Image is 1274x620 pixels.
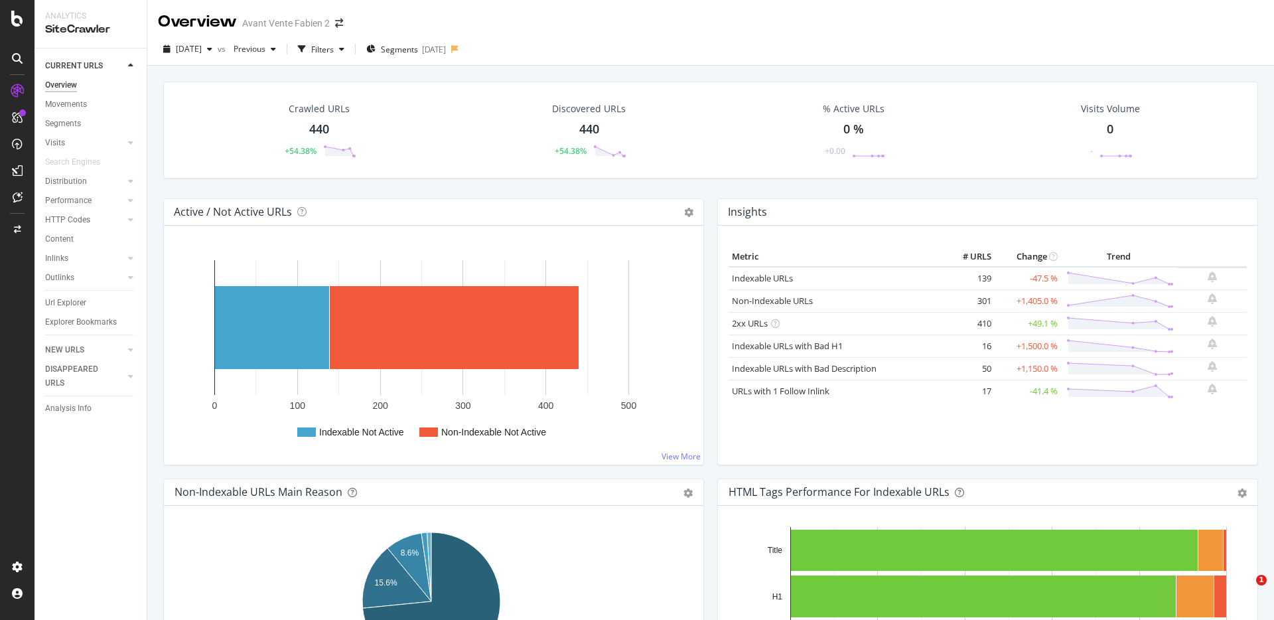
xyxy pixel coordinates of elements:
[228,39,281,60] button: Previous
[176,43,202,54] span: 2025 Sep. 9th
[942,312,995,335] td: 410
[45,175,87,189] div: Distribution
[45,343,124,357] a: NEW URLS
[45,11,136,22] div: Analytics
[995,357,1061,380] td: +1,150.0 %
[45,402,92,416] div: Analysis Info
[158,11,237,33] div: Overview
[1256,575,1267,585] span: 1
[45,232,137,246] a: Content
[823,102,885,116] div: % Active URLs
[995,289,1061,312] td: +1,405.0 %
[45,155,100,169] div: Search Engines
[942,289,995,312] td: 301
[45,296,86,310] div: Url Explorer
[768,546,783,555] text: Title
[942,247,995,267] th: # URLS
[729,247,942,267] th: Metric
[995,380,1061,402] td: -41.4 %
[538,400,554,411] text: 400
[361,39,451,60] button: Segments[DATE]
[843,121,864,138] div: 0 %
[175,247,693,454] div: A chart.
[825,145,845,157] div: +0.00
[289,102,350,116] div: Crawled URLs
[1107,121,1113,138] div: 0
[309,121,329,138] div: 440
[772,592,783,601] text: H1
[45,136,124,150] a: Visits
[293,39,350,60] button: Filters
[732,272,793,284] a: Indexable URLs
[1208,293,1217,304] div: bell-plus
[242,17,330,30] div: Avant Vente Fabien 2
[158,39,218,60] button: [DATE]
[45,136,65,150] div: Visits
[1208,339,1217,349] div: bell-plus
[45,362,124,390] a: DISAPPEARED URLS
[455,400,471,411] text: 300
[45,343,84,357] div: NEW URLS
[45,402,137,416] a: Analysis Info
[732,317,768,329] a: 2xx URLs
[45,117,81,131] div: Segments
[942,380,995,402] td: 17
[995,247,1061,267] th: Change
[422,44,446,55] div: [DATE]
[1238,489,1247,498] div: gear
[45,271,74,285] div: Outlinks
[552,102,626,116] div: Discovered URLs
[45,22,136,37] div: SiteCrawler
[1229,575,1261,607] iframe: Intercom live chat
[45,194,92,208] div: Performance
[45,194,124,208] a: Performance
[1208,384,1217,394] div: bell-plus
[1208,271,1217,282] div: bell-plus
[621,400,637,411] text: 500
[45,59,124,73] a: CURRENT URLS
[995,335,1061,357] td: +1,500.0 %
[375,578,397,587] text: 15.6%
[555,145,587,157] div: +54.38%
[381,44,418,55] span: Segments
[228,43,265,54] span: Previous
[732,362,877,374] a: Indexable URLs with Bad Description
[45,315,117,329] div: Explorer Bookmarks
[45,59,103,73] div: CURRENT URLS
[311,44,334,55] div: Filters
[45,117,137,131] a: Segments
[729,485,950,499] div: HTML Tags Performance for Indexable URLs
[1208,361,1217,372] div: bell-plus
[45,78,77,92] div: Overview
[441,427,546,437] text: Non-Indexable Not Active
[45,98,87,112] div: Movements
[45,271,124,285] a: Outlinks
[728,203,767,221] h4: Insights
[174,203,292,221] h4: Active / Not Active URLs
[335,19,343,28] div: arrow-right-arrow-left
[401,548,419,558] text: 8.6%
[732,340,843,352] a: Indexable URLs with Bad H1
[218,43,228,54] span: vs
[175,485,342,499] div: Non-Indexable URLs Main Reason
[1090,145,1093,157] div: -
[662,451,701,462] a: View More
[1061,247,1177,267] th: Trend
[995,312,1061,335] td: +49.1 %
[579,121,599,138] div: 440
[942,357,995,380] td: 50
[683,489,693,498] div: gear
[45,252,124,266] a: Inlinks
[45,296,137,310] a: Url Explorer
[290,400,306,411] text: 100
[684,208,693,217] i: Options
[319,427,404,437] text: Indexable Not Active
[372,400,388,411] text: 200
[285,145,317,157] div: +54.38%
[1208,316,1217,327] div: bell-plus
[1081,102,1140,116] div: Visits Volume
[45,232,74,246] div: Content
[732,385,829,397] a: URLs with 1 Follow Inlink
[45,213,90,227] div: HTTP Codes
[942,267,995,290] td: 139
